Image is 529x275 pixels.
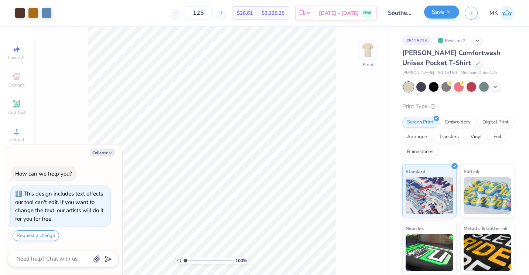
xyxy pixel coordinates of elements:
span: [PERSON_NAME] Comfortwash Unisex Pocket T-Shirt [402,48,501,67]
span: Designs [8,82,25,88]
button: Save [424,6,459,18]
span: Add Text [8,109,25,115]
span: Minimum Order: 12 + [461,70,498,76]
span: Metallic & Glitter Ink [464,224,507,232]
input: Untitled Design [382,6,419,20]
div: Embroidery [440,117,475,128]
span: # GDH150 [438,70,457,76]
div: Vinyl [466,132,487,143]
div: Revision 2 [436,36,470,45]
span: MK [489,9,498,17]
span: Upload [9,137,24,143]
div: Foil [489,132,506,143]
img: Matthew Kingsley [500,6,514,20]
span: Image AI [8,55,25,61]
div: Rhinestones [402,146,438,157]
span: $3,326.25 [262,9,284,17]
img: Front [361,43,375,58]
button: Collapse [90,149,115,156]
span: Puff Ink [464,167,479,175]
span: FREE [363,10,371,16]
span: Standard [406,167,425,175]
div: Applique [402,132,432,143]
img: Metallic & Glitter Ink [464,234,511,271]
button: Request a change [13,230,59,241]
div: # 512571A [402,36,432,45]
span: [PERSON_NAME] [402,70,434,76]
div: Front [363,61,373,68]
img: Standard [406,177,453,214]
span: $26.61 [237,9,253,17]
span: Neon Ink [406,224,424,232]
img: Neon Ink [406,234,453,271]
span: 100 % [235,257,247,264]
div: This design includes text effects our tool can't edit. If you want to change the text, our artist... [15,190,103,223]
div: How can we help you? [15,170,72,177]
img: Puff Ink [464,177,511,214]
input: – – [184,6,213,20]
span: [DATE] - [DATE] [319,9,359,17]
a: MK [489,6,514,20]
div: Print Type [402,102,514,111]
div: Transfers [434,132,464,143]
div: Digital Print [478,117,513,128]
div: Screen Print [402,117,438,128]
